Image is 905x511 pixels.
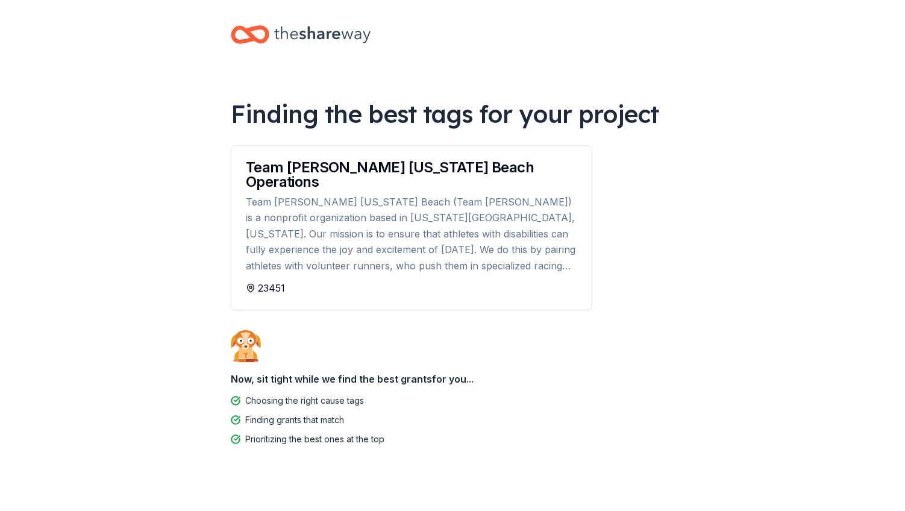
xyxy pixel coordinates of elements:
[245,432,384,447] div: Prioritizing the best ones at the top
[246,160,577,189] div: Team [PERSON_NAME] [US_STATE] Beach Operations
[246,281,577,295] div: 23451
[231,367,674,391] div: Now, sit tight while we find the best grants for you...
[245,393,364,408] div: Choosing the right cause tags
[231,97,674,131] div: Finding the best tags for your project
[245,413,344,427] div: Finding grants that match
[231,330,261,362] img: Dog waiting patiently
[246,194,577,274] div: Team [PERSON_NAME] [US_STATE] Beach (Team [PERSON_NAME]) is a nonprofit organization based in [US...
